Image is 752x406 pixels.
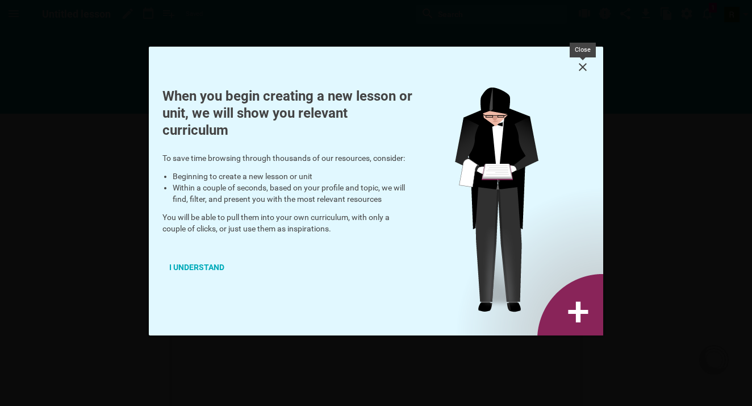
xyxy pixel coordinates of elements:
li: Within a couple of seconds, based on your profile and topic, we will find, filter, and present yo... [173,182,412,205]
div: To save time browsing through thousands of our resources, consider: You will be able to pull them... [149,88,426,300]
h1: When you begin creating a new lesson or unit, we will show you relevant curriculum [162,88,412,139]
li: Beginning to create a new lesson or unit [173,171,412,182]
div: Close [570,43,596,57]
img: we-find-you-stuff.png [455,88,603,335]
div: I understand [162,255,231,280]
